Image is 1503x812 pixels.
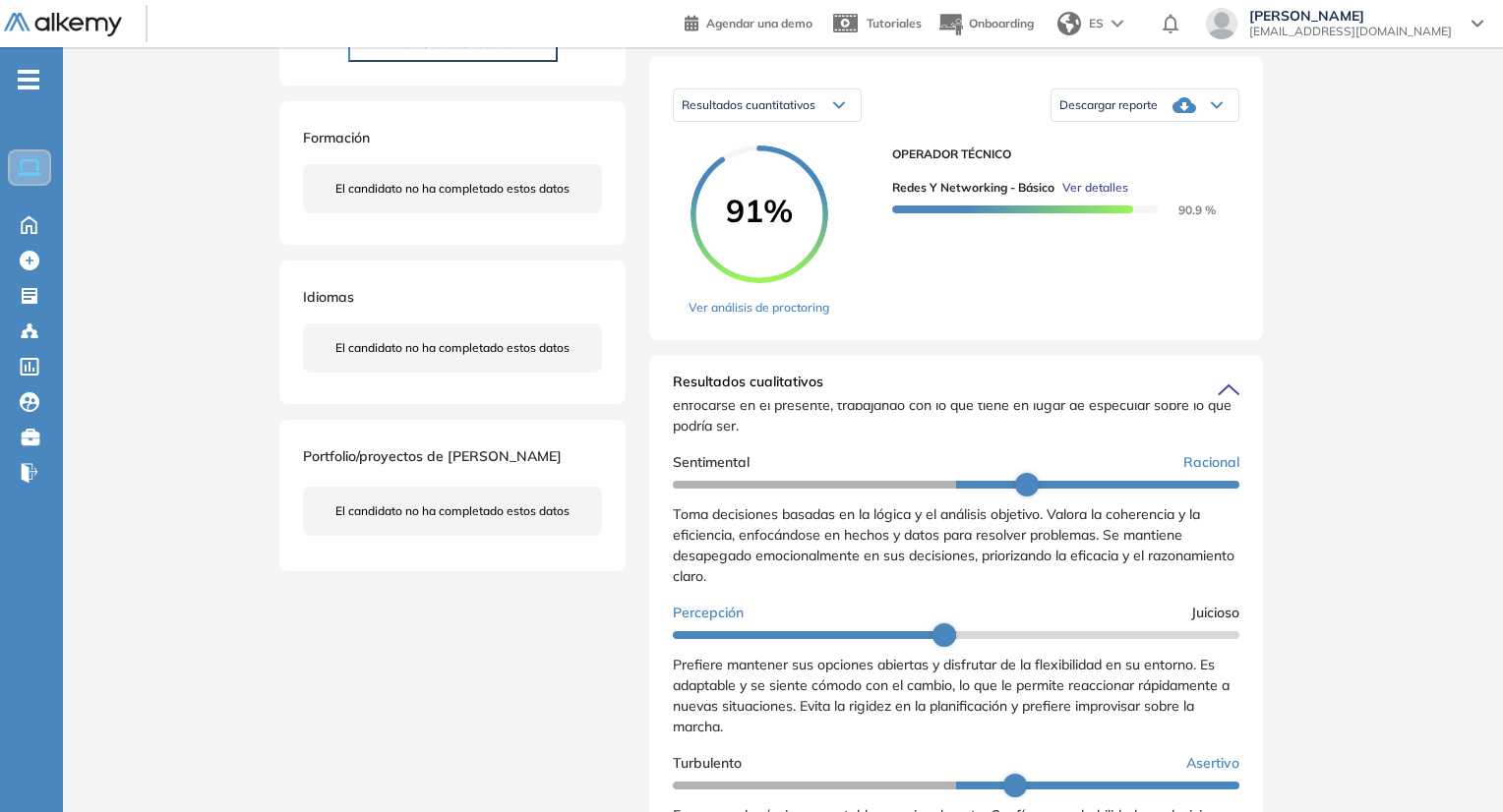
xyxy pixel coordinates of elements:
[673,656,1230,735] span: Prefiere mantener sus opciones abiertas y disfrutar de la flexibilidad en su entorno. Es adaptabl...
[1186,753,1239,774] span: Asertivo
[673,452,750,473] span: Sentimental
[1054,179,1128,197] button: Ver detalles
[673,505,1234,585] span: Toma decisiones basadas en la lógica y el análisis objetivo. Valora la coherencia y la eficiencia...
[682,97,815,112] span: Resultados cuantitativos
[303,288,354,306] span: Idiomas
[1249,8,1452,24] span: [PERSON_NAME]
[335,180,570,198] span: El candidato no ha completado estos datos
[706,16,812,30] span: Agendar una demo
[335,339,570,357] span: El candidato no ha completado estos datos
[685,10,812,33] a: Agendar una demo
[1191,603,1239,623] span: Juicioso
[4,13,122,37] img: Logo
[1183,452,1239,473] span: Racional
[867,16,922,30] span: Tutoriales
[1155,203,1216,217] span: 90.9 %
[1057,12,1081,35] img: world
[1249,24,1452,39] span: [EMAIL_ADDRESS][DOMAIN_NAME]
[1112,20,1123,28] img: arrow
[1062,179,1128,197] span: Ver detalles
[303,447,562,465] span: Portfolio/proyectos de [PERSON_NAME]
[937,3,1034,45] button: Onboarding
[1059,97,1158,113] span: Descargar reporte
[303,129,370,146] span: Formación
[892,179,1054,197] span: Redes y Networking - Básico
[689,299,829,317] a: Ver análisis de proctoring
[892,145,1224,163] span: OPERADOR TÉCNICO
[691,195,828,226] span: 91%
[673,372,823,403] span: Resultados cualitativos
[18,78,39,82] i: -
[335,502,570,520] span: El candidato no ha completado estos datos
[969,16,1034,30] span: Onboarding
[1089,15,1104,32] span: ES
[673,603,744,623] span: Percepción
[673,753,742,774] span: Turbulento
